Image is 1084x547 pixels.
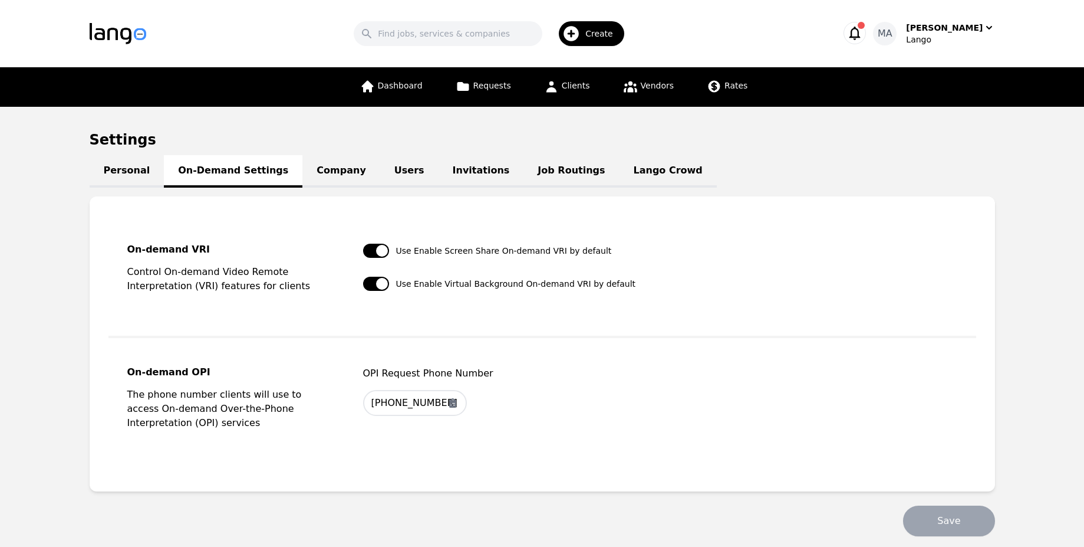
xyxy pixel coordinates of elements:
span: Dashboard [378,81,423,90]
legend: On-demand VRI [127,244,335,256]
a: Rates [700,67,754,107]
a: Company [302,155,380,188]
button: Create [542,17,631,51]
span: Use Enable Screen Share On-demand VRI by default [396,245,612,257]
a: Users [380,155,439,188]
input: Find jobs, services & companies [354,21,542,46]
span: Create [585,28,621,40]
span: Rates [724,81,747,90]
a: Personal [90,155,164,188]
div: [PERSON_NAME] [906,22,983,34]
legend: On-demand OPI [127,366,335,378]
span: Clients [562,81,590,90]
p: The phone number clients will use to access On-demand Over-the-Phone Interpretation (OPI) services [127,388,335,430]
a: Clients [537,67,597,107]
span: Requests [473,81,511,90]
a: Invitations [439,155,524,188]
a: Requests [449,67,518,107]
a: Vendors [616,67,681,107]
span: Use Enable Virtual Background On-demand VRI by default [396,278,636,290]
p: Control On-demand Video Remote Interpretation (VRI) features for clients [127,265,335,293]
a: Job Routings [523,155,619,188]
h1: Settings [90,130,995,149]
span: Vendors [641,81,674,90]
button: Save [903,506,994,536]
img: Logo [90,23,146,44]
a: Lango Crowd [620,155,717,188]
div: Lango [906,34,994,45]
a: Dashboard [353,67,430,107]
span: MA [878,27,892,41]
span: OPI Request Phone Number [363,366,493,381]
button: MA[PERSON_NAME]Lango [873,22,994,45]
